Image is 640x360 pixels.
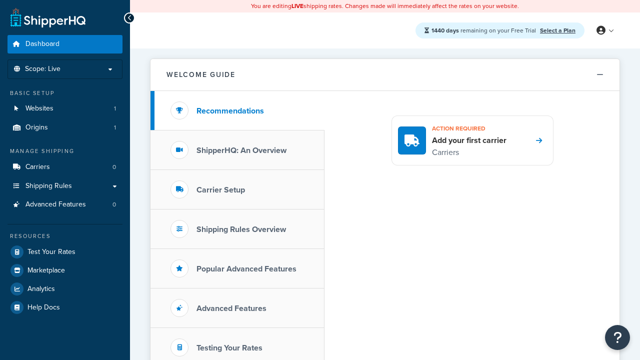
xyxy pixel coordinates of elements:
[431,26,537,35] span: remaining on your Free Trial
[27,285,55,293] span: Analytics
[196,264,296,273] h3: Popular Advanced Features
[196,185,245,194] h3: Carrier Setup
[27,303,60,312] span: Help Docs
[7,147,122,155] div: Manage Shipping
[7,232,122,240] div: Resources
[7,298,122,316] a: Help Docs
[196,106,264,115] h3: Recommendations
[114,123,116,132] span: 1
[25,200,86,209] span: Advanced Features
[196,146,286,155] h3: ShipperHQ: An Overview
[7,195,122,214] li: Advanced Features
[25,163,50,171] span: Carriers
[7,195,122,214] a: Advanced Features0
[112,200,116,209] span: 0
[7,99,122,118] a: Websites1
[166,71,235,78] h2: Welcome Guide
[150,59,619,91] button: Welcome Guide
[432,122,506,135] h3: Action required
[291,1,303,10] b: LIVE
[7,89,122,97] div: Basic Setup
[7,35,122,53] a: Dashboard
[196,304,266,313] h3: Advanced Features
[25,182,72,190] span: Shipping Rules
[7,177,122,195] a: Shipping Rules
[432,146,506,159] p: Carriers
[196,225,286,234] h3: Shipping Rules Overview
[25,65,60,73] span: Scope: Live
[112,163,116,171] span: 0
[7,118,122,137] a: Origins1
[114,104,116,113] span: 1
[432,135,506,146] h4: Add your first carrier
[7,280,122,298] a: Analytics
[7,243,122,261] a: Test Your Rates
[540,26,575,35] a: Select a Plan
[25,104,53,113] span: Websites
[25,40,59,48] span: Dashboard
[196,343,262,352] h3: Testing Your Rates
[431,26,459,35] strong: 1440 days
[25,123,48,132] span: Origins
[7,99,122,118] li: Websites
[27,248,75,256] span: Test Your Rates
[7,261,122,279] a: Marketplace
[7,158,122,176] a: Carriers0
[27,266,65,275] span: Marketplace
[7,118,122,137] li: Origins
[7,158,122,176] li: Carriers
[605,325,630,350] button: Open Resource Center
